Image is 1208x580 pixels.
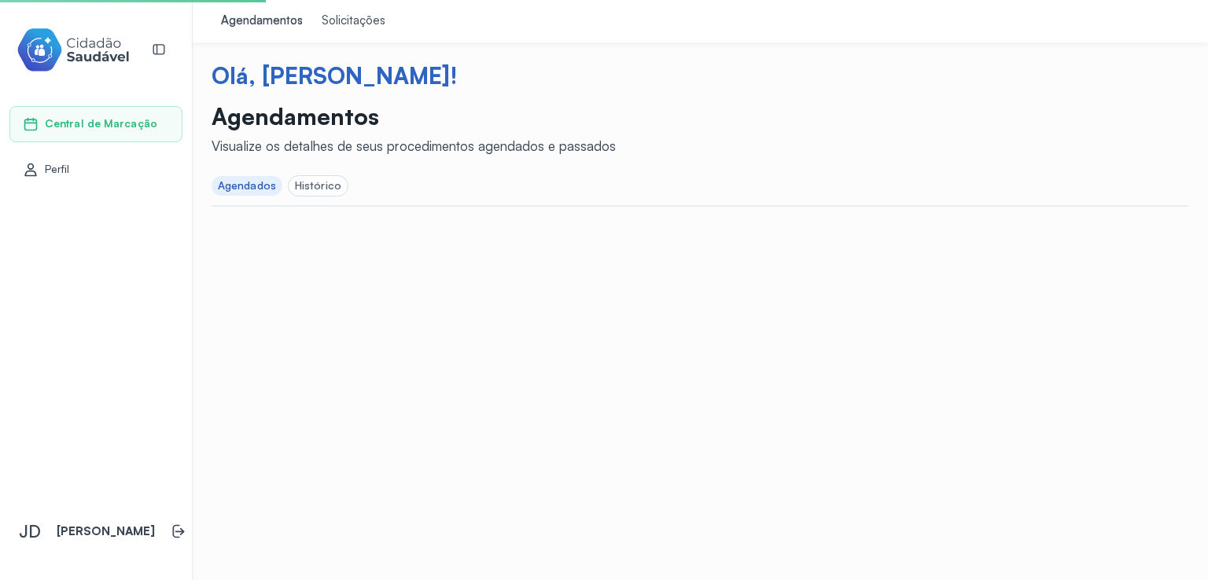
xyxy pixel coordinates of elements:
div: Agendamentos [221,13,303,29]
div: Visualize os detalhes de seus procedimentos agendados e passados [212,138,616,154]
p: [PERSON_NAME] [57,524,155,539]
div: Agendados [218,179,276,193]
div: Solicitações [322,13,385,29]
a: Perfil [23,162,169,178]
span: JD [19,521,41,541]
div: Olá, [PERSON_NAME]! [212,61,1189,90]
a: Central de Marcação [23,116,169,132]
p: Agendamentos [212,102,616,130]
span: Central de Marcação [45,117,157,130]
img: cidadao-saudavel-filled-logo.svg [17,25,130,75]
span: Perfil [45,163,70,176]
div: Histórico [295,179,341,193]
